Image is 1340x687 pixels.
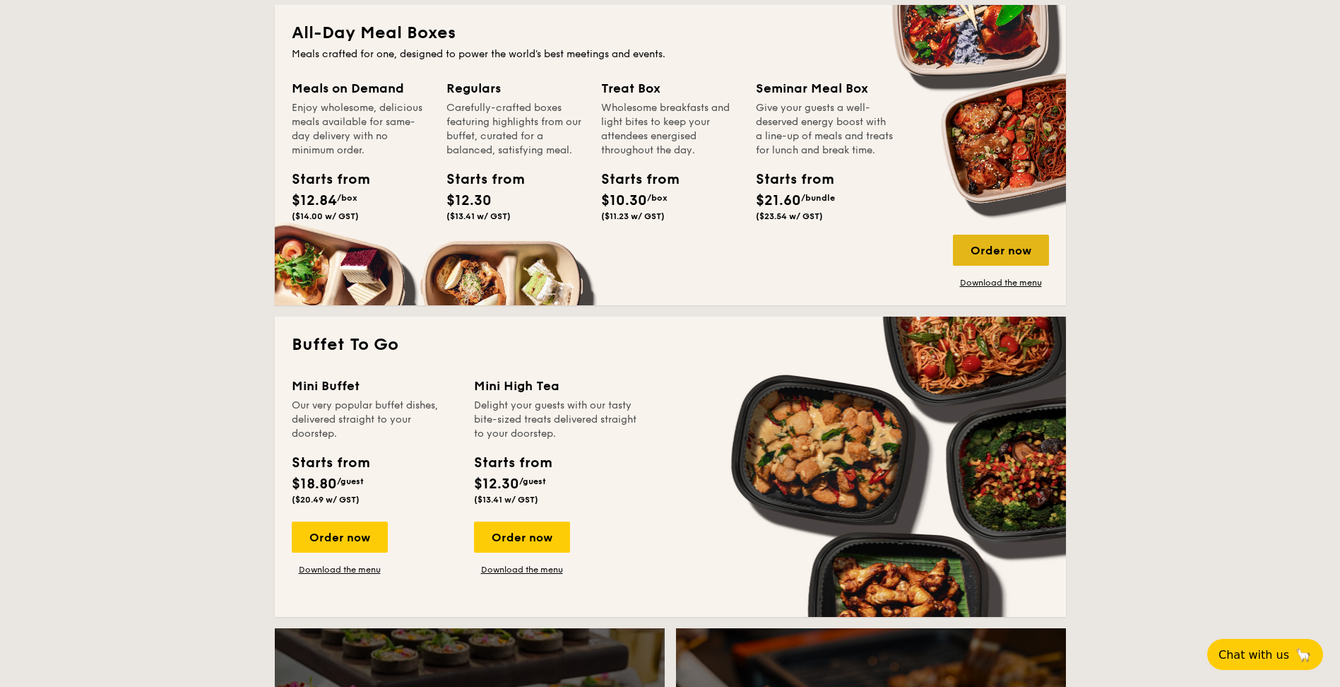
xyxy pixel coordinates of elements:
[292,211,359,221] span: ($14.00 w/ GST)
[337,476,364,486] span: /guest
[292,476,337,493] span: $18.80
[474,476,519,493] span: $12.30
[601,192,647,209] span: $10.30
[1219,648,1289,662] span: Chat with us
[292,78,429,98] div: Meals on Demand
[756,78,894,98] div: Seminar Meal Box
[446,78,584,98] div: Regulars
[601,101,739,158] div: Wholesome breakfasts and light bites to keep your attendees energised throughout the day.
[474,399,639,441] div: Delight your guests with our tasty bite-sized treats delivered straight to your doorstep.
[474,564,570,575] a: Download the menu
[953,277,1049,288] a: Download the menu
[292,101,429,158] div: Enjoy wholesome, delicious meals available for same-day delivery with no minimum order.
[647,193,668,203] span: /box
[601,169,665,190] div: Starts from
[474,522,570,553] div: Order now
[337,193,357,203] span: /box
[601,211,665,221] span: ($11.23 w/ GST)
[292,452,369,474] div: Starts from
[292,399,457,441] div: Our very popular buffet dishes, delivered straight to your doorstep.
[292,22,1049,45] h2: All-Day Meal Boxes
[601,78,739,98] div: Treat Box
[1207,639,1323,670] button: Chat with us🦙
[446,211,511,221] span: ($13.41 w/ GST)
[756,192,801,209] span: $21.60
[292,47,1049,61] div: Meals crafted for one, designed to power the world's best meetings and events.
[292,522,388,553] div: Order now
[519,476,546,486] span: /guest
[474,495,538,505] span: ($13.41 w/ GST)
[446,169,510,190] div: Starts from
[474,376,639,396] div: Mini High Tea
[953,235,1049,266] div: Order now
[292,192,337,209] span: $12.84
[446,192,492,209] span: $12.30
[474,452,551,474] div: Starts from
[292,376,457,396] div: Mini Buffet
[292,495,360,505] span: ($20.49 w/ GST)
[292,169,355,190] div: Starts from
[756,101,894,158] div: Give your guests a well-deserved energy boost with a line-up of meals and treats for lunch and br...
[292,564,388,575] a: Download the menu
[446,101,584,158] div: Carefully-crafted boxes featuring highlights from our buffet, curated for a balanced, satisfying ...
[756,169,819,190] div: Starts from
[756,211,823,221] span: ($23.54 w/ GST)
[1295,647,1312,663] span: 🦙
[292,334,1049,356] h2: Buffet To Go
[801,193,835,203] span: /bundle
